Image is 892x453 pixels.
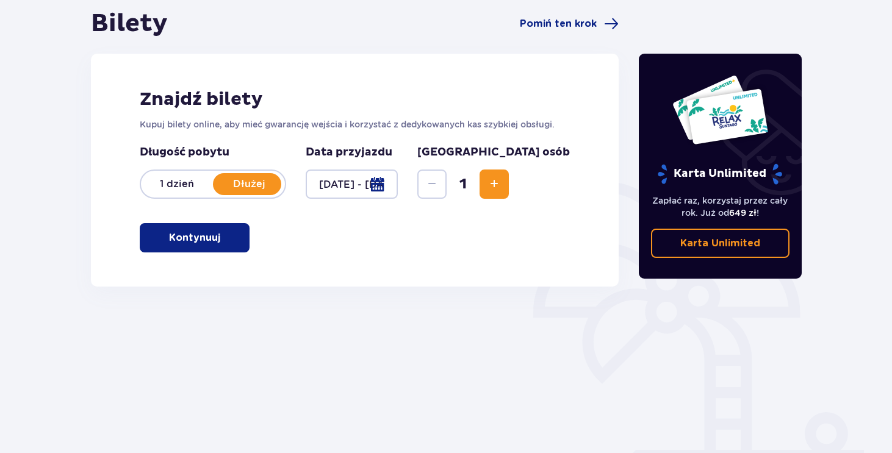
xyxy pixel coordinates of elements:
button: Kontynuuj [140,223,250,252]
span: 1 [449,175,477,193]
p: Karta Unlimited [680,237,760,250]
h1: Bilety [91,9,168,39]
a: Karta Unlimited [651,229,790,258]
h2: Znajdź bilety [140,88,570,111]
p: Zapłać raz, korzystaj przez cały rok. Już od ! [651,194,790,219]
span: Pomiń ten krok [520,17,597,30]
p: Długość pobytu [140,145,286,160]
p: Dłużej [213,177,285,191]
span: 649 zł [729,208,757,218]
a: Pomiń ten krok [520,16,619,31]
p: 1 dzień [141,177,213,191]
button: Decrease [417,169,447,199]
button: Increase [480,169,509,199]
p: Data przyjazdu [306,145,392,160]
p: [GEOGRAPHIC_DATA] osób [417,145,570,160]
p: Kupuj bilety online, aby mieć gwarancję wejścia i korzystać z dedykowanych kas szybkiej obsługi. [140,118,570,130]
p: Karta Unlimited [656,163,783,185]
p: Kontynuuj [169,231,220,244]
